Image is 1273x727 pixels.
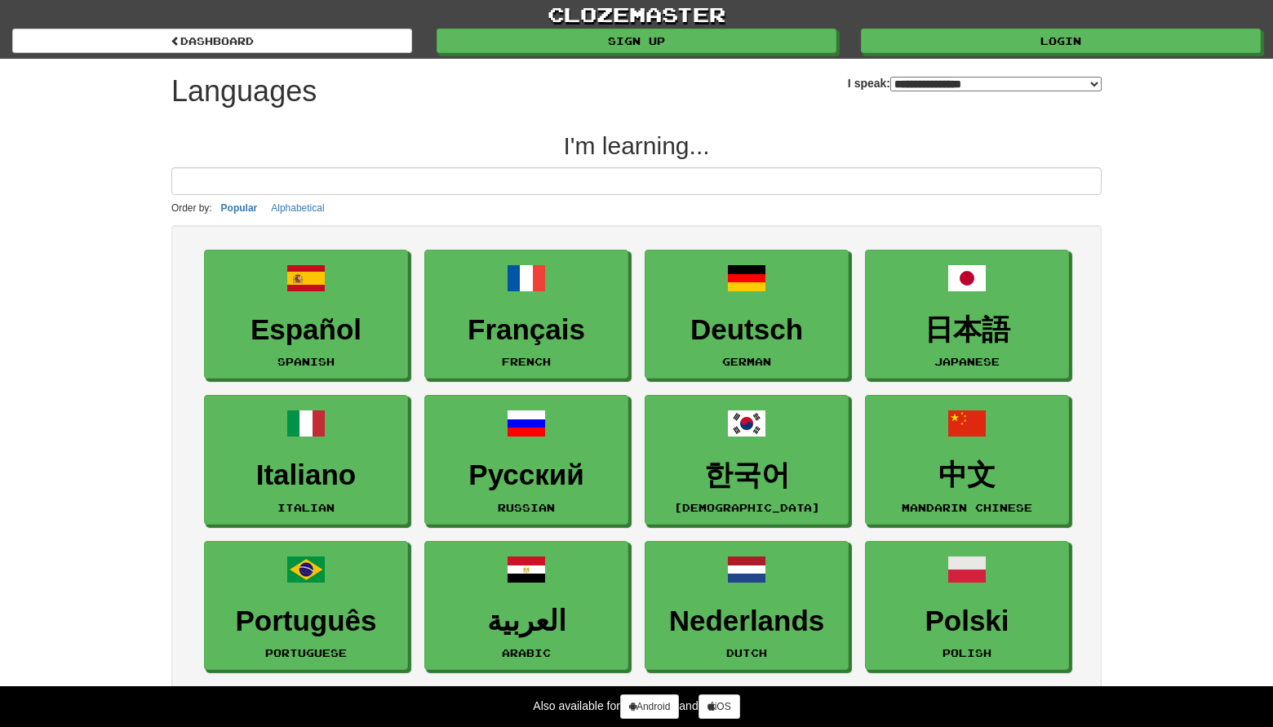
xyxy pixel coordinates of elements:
select: I speak: [890,77,1102,91]
a: NederlandsDutch [645,541,849,671]
small: Mandarin Chinese [902,502,1032,513]
a: 中文Mandarin Chinese [865,395,1069,525]
h3: Italiano [213,459,399,491]
small: Order by: [171,202,212,214]
a: ItalianoItalian [204,395,408,525]
a: Login [861,29,1261,53]
small: Italian [277,502,335,513]
a: 한국어[DEMOGRAPHIC_DATA] [645,395,849,525]
small: Spanish [277,356,335,367]
a: EspañolSpanish [204,250,408,379]
h3: 中文 [874,459,1060,491]
a: FrançaisFrench [424,250,628,379]
a: PolskiPolish [865,541,1069,671]
small: Japanese [934,356,1000,367]
h3: Polski [874,605,1060,637]
button: Popular [216,199,263,217]
small: Polish [943,647,991,658]
a: 日本語Japanese [865,250,1069,379]
h3: Deutsch [654,314,840,346]
h1: Languages [171,75,317,108]
small: Arabic [502,647,551,658]
button: Alphabetical [266,199,329,217]
a: Sign up [437,29,836,53]
a: Android [620,694,679,719]
a: dashboard [12,29,412,53]
small: Portuguese [265,647,347,658]
small: Russian [498,502,555,513]
a: العربيةArabic [424,541,628,671]
h3: العربية [433,605,619,637]
a: PortuguêsPortuguese [204,541,408,671]
label: I speak: [848,75,1102,91]
a: iOS [699,694,740,719]
h3: Русский [433,459,619,491]
h3: Nederlands [654,605,840,637]
a: DeutschGerman [645,250,849,379]
small: Dutch [726,647,767,658]
small: [DEMOGRAPHIC_DATA] [674,502,820,513]
h3: 日本語 [874,314,1060,346]
h3: Français [433,314,619,346]
h3: 한국어 [654,459,840,491]
h3: Português [213,605,399,637]
small: German [722,356,771,367]
h2: I'm learning... [171,132,1102,159]
small: French [502,356,551,367]
h3: Español [213,314,399,346]
a: РусскийRussian [424,395,628,525]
